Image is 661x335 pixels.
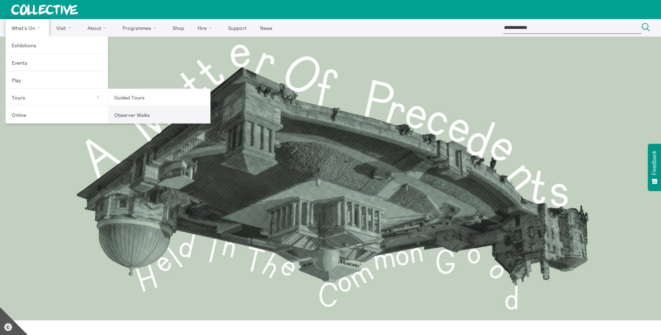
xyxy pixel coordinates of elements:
[108,106,210,123] a: Observer Walks
[6,71,108,89] a: Play
[50,19,80,37] a: Visit
[192,19,221,37] a: Hire
[166,19,190,37] a: Shop
[117,19,165,37] a: Programmes
[108,89,210,106] a: Guided Tours
[6,89,108,106] a: Tours
[6,19,49,37] a: What's On
[651,151,658,175] span: Feedback
[6,37,108,54] a: Exhibitions
[254,19,278,37] a: News
[648,144,661,191] button: Feedback - Show survey
[6,54,108,71] a: Events
[222,19,253,37] a: Support
[81,19,115,37] a: About
[6,106,108,123] a: Online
